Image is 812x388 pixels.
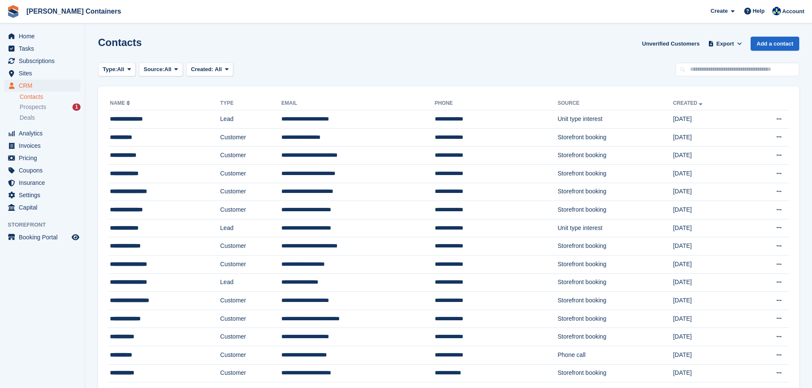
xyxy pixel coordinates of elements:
a: menu [4,231,81,243]
td: Customer [220,128,282,147]
span: Help [753,7,765,15]
span: Sites [19,67,70,79]
span: Pricing [19,152,70,164]
img: Audra Whitelaw [772,7,781,15]
button: Source: All [139,63,183,77]
td: Customer [220,147,282,165]
a: menu [4,67,81,79]
td: Customer [220,201,282,219]
span: All [117,65,124,74]
td: Customer [220,292,282,310]
a: Name [110,100,132,106]
span: All [215,66,222,72]
td: [DATE] [673,183,747,201]
td: Storefront booking [558,128,673,147]
a: menu [4,177,81,189]
a: Unverified Customers [639,37,703,51]
span: Tasks [19,43,70,55]
td: [DATE] [673,328,747,346]
td: [DATE] [673,201,747,219]
span: Booking Portal [19,231,70,243]
th: Phone [435,97,558,110]
span: Export [717,40,734,48]
td: [DATE] [673,273,747,292]
a: menu [4,201,81,213]
td: Storefront booking [558,310,673,328]
a: menu [4,127,81,139]
td: Storefront booking [558,273,673,292]
td: [DATE] [673,147,747,165]
span: Created: [191,66,214,72]
span: Deals [20,114,35,122]
td: Storefront booking [558,164,673,183]
h1: Contacts [98,37,142,48]
td: [DATE] [673,164,747,183]
td: [DATE] [673,292,747,310]
button: Type: All [98,63,136,77]
span: Capital [19,201,70,213]
span: All [165,65,172,74]
td: Customer [220,346,282,364]
td: Lead [220,273,282,292]
td: Customer [220,183,282,201]
a: Contacts [20,93,81,101]
td: Storefront booking [558,147,673,165]
span: Invoices [19,140,70,152]
span: Home [19,30,70,42]
span: Subscriptions [19,55,70,67]
th: Email [281,97,435,110]
td: Storefront booking [558,255,673,273]
td: [DATE] [673,237,747,256]
span: Account [782,7,804,16]
span: Prospects [20,103,46,111]
td: Lead [220,219,282,237]
td: [DATE] [673,128,747,147]
span: Settings [19,189,70,201]
td: Unit type interest [558,219,673,237]
td: Lead [220,110,282,129]
td: Phone call [558,346,673,364]
a: menu [4,164,81,176]
a: menu [4,189,81,201]
a: menu [4,140,81,152]
td: [DATE] [673,310,747,328]
a: [PERSON_NAME] Containers [23,4,124,18]
span: Storefront [8,221,85,229]
td: Storefront booking [558,328,673,346]
a: Created [673,100,704,106]
td: [DATE] [673,255,747,273]
td: [DATE] [673,364,747,382]
img: stora-icon-8386f47178a22dfd0bd8f6a31ec36ba5ce8667c1dd55bd0f319d3a0aa187defe.svg [7,5,20,18]
a: Add a contact [751,37,799,51]
td: Customer [220,255,282,273]
td: Customer [220,237,282,256]
td: Unit type interest [558,110,673,129]
td: Customer [220,364,282,382]
span: Type: [103,65,117,74]
a: menu [4,55,81,67]
span: Analytics [19,127,70,139]
button: Export [706,37,744,51]
button: Created: All [186,63,233,77]
td: [DATE] [673,219,747,237]
span: Coupons [19,164,70,176]
td: Customer [220,164,282,183]
td: [DATE] [673,346,747,364]
a: Deals [20,113,81,122]
a: Prospects 1 [20,103,81,112]
th: Source [558,97,673,110]
a: menu [4,43,81,55]
div: 1 [72,103,81,111]
span: CRM [19,80,70,92]
td: [DATE] [673,110,747,129]
td: Storefront booking [558,292,673,310]
a: menu [4,30,81,42]
td: Storefront booking [558,364,673,382]
td: Customer [220,328,282,346]
span: Source: [144,65,164,74]
th: Type [220,97,282,110]
a: Preview store [70,232,81,242]
a: menu [4,80,81,92]
span: Create [711,7,728,15]
td: Storefront booking [558,237,673,256]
